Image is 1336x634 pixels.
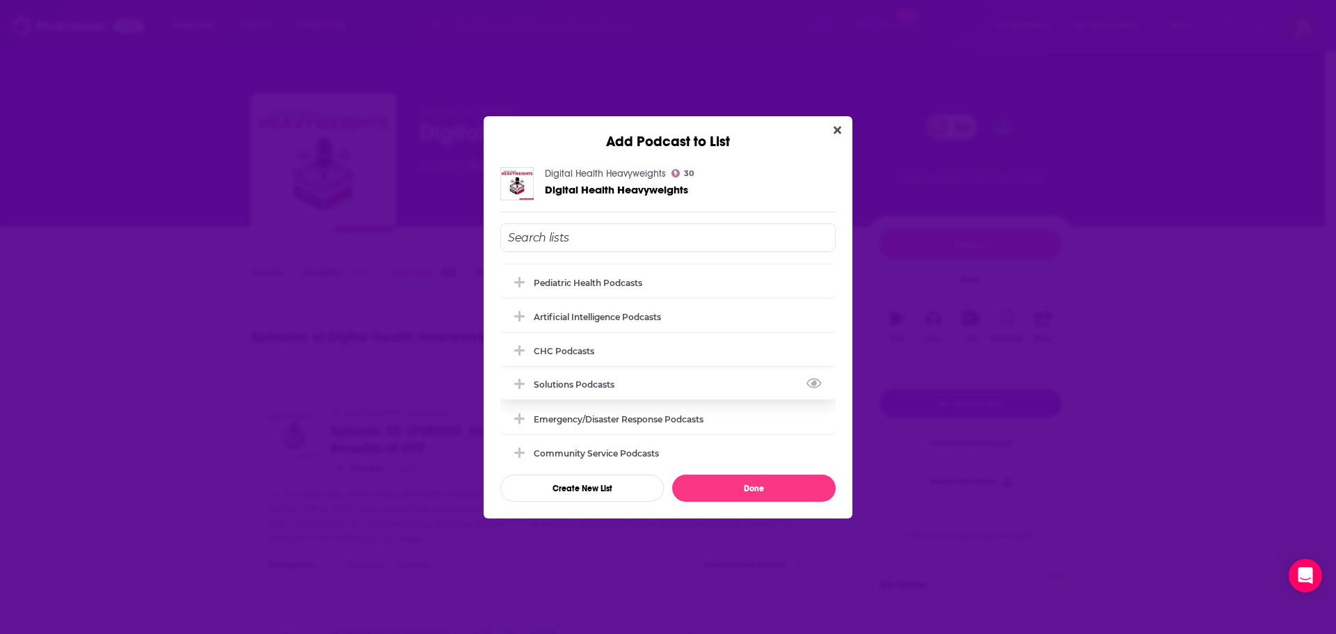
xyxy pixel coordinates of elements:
[484,116,852,150] div: Add Podcast to List
[500,369,836,399] div: Solutions Podcasts
[500,475,664,502] button: Create New List
[534,414,703,425] div: Emergency/Disaster Response Podcasts
[614,387,623,388] button: View Link
[545,168,666,180] a: Digital Health Heavyweights
[672,475,836,502] button: Done
[534,278,642,288] div: Pediatric Health Podcasts
[671,169,694,177] a: 30
[684,171,694,177] span: 30
[534,379,623,390] div: Solutions Podcasts
[545,183,688,196] span: Digital Health Heavyweights
[500,404,836,434] div: Emergency/Disaster Response Podcasts
[500,267,836,298] div: Pediatric Health Podcasts
[545,184,688,196] a: Digital Health Heavyweights
[534,312,661,322] div: Artificial Intelligence Podcasts
[500,335,836,366] div: CHC Podcasts
[500,223,836,502] div: Add Podcast To List
[500,167,534,200] img: Digital Health Heavyweights
[1289,559,1322,592] div: Open Intercom Messenger
[828,122,847,139] button: Close
[500,301,836,332] div: Artificial Intelligence Podcasts
[500,223,836,252] input: Search lists
[534,346,594,356] div: CHC Podcasts
[500,438,836,468] div: Community Service Podcasts
[534,448,659,459] div: Community Service Podcasts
